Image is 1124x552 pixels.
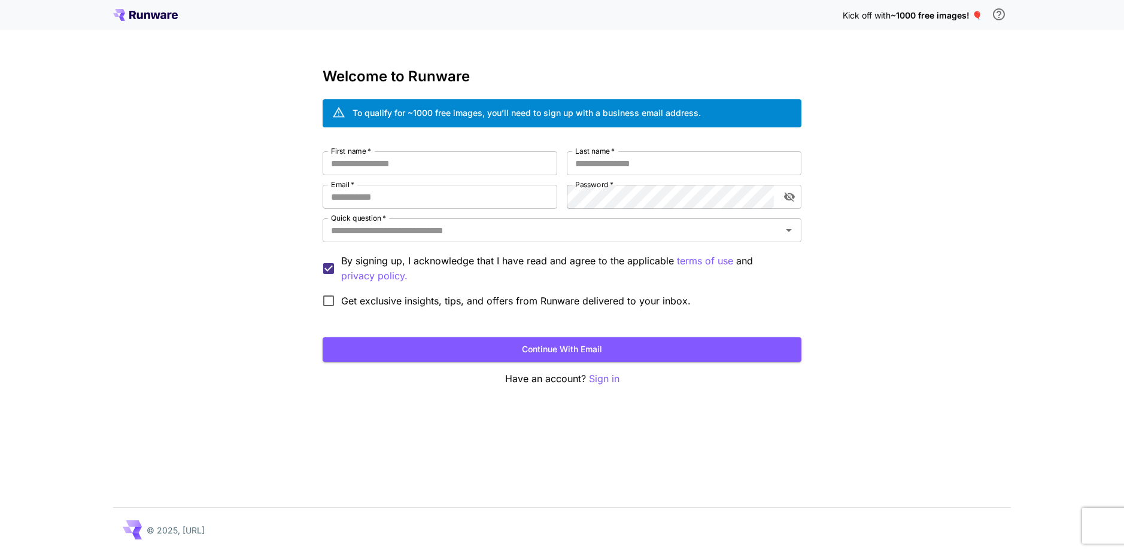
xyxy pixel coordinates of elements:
[779,186,800,208] button: toggle password visibility
[987,2,1011,26] button: In order to qualify for free credit, you need to sign up with a business email address and click ...
[780,222,797,239] button: Open
[331,146,371,156] label: First name
[589,371,619,386] button: Sign in
[323,68,801,85] h3: Welcome to Runware
[575,179,613,190] label: Password
[843,10,891,20] span: Kick off with
[353,106,701,119] div: To qualify for ~1000 free images, you’ll need to sign up with a business email address.
[677,254,733,269] p: terms of use
[341,269,408,283] button: By signing up, I acknowledge that I have read and agree to the applicable terms of use and
[341,254,792,283] p: By signing up, I acknowledge that I have read and agree to the applicable and
[341,269,408,283] p: privacy policy.
[891,10,982,20] span: ~1000 free images! 🎈
[575,146,615,156] label: Last name
[147,524,205,536] p: © 2025, [URL]
[331,179,354,190] label: Email
[341,294,691,308] span: Get exclusive insights, tips, and offers from Runware delivered to your inbox.
[331,213,386,223] label: Quick question
[677,254,733,269] button: By signing up, I acknowledge that I have read and agree to the applicable and privacy policy.
[323,337,801,362] button: Continue with email
[323,371,801,386] p: Have an account?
